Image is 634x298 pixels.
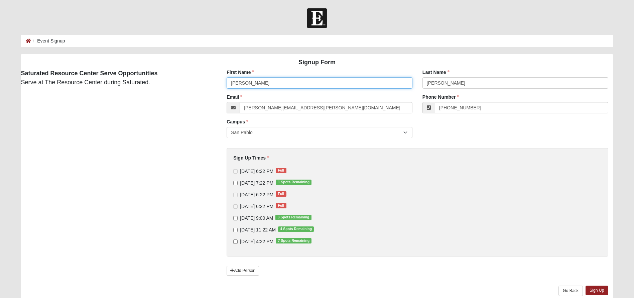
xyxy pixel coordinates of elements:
a: Go Back [558,286,583,296]
span: 4 Spots Remaining [278,226,314,232]
label: Campus [227,118,248,125]
span: [DATE] 6:22 PM [240,169,273,174]
input: [DATE] 11:22 AM4 Spots Remaining [233,228,238,232]
span: Full [276,168,286,173]
a: Add Person [227,266,259,276]
span: [DATE] 6:22 PM [240,192,273,197]
span: Full [276,203,286,208]
label: Sign Up Times [233,155,269,161]
img: Church of Eleven22 Logo [307,8,327,28]
div: Serve at The Resource Center during Saturated. [16,69,217,87]
label: Phone Number [422,94,459,100]
a: Sign Up [586,286,608,295]
label: Last Name [422,69,450,76]
input: [DATE] 6:22 PMFull [233,204,238,209]
span: 3 Spots Remaining [275,215,311,220]
input: [DATE] 6:22 PMFull [233,193,238,197]
input: [DATE] 7:22 PM1 Spots Remaining [233,181,238,185]
span: [DATE] 4:22 PM [240,239,273,244]
span: 1 Spots Remaining [276,180,311,185]
input: [DATE] 4:22 PM7 Spots Remaining [233,239,238,244]
span: [DATE] 11:22 AM [240,227,276,232]
span: [DATE] 9:00 AM [240,215,273,221]
li: Event Signup [31,37,65,44]
span: 7 Spots Remaining [276,238,311,243]
label: First Name [227,69,254,76]
input: [DATE] 9:00 AM3 Spots Remaining [233,216,238,220]
span: Full [276,191,286,197]
strong: Saturated Resource Center Serve Opportunities [21,70,157,77]
span: [DATE] 6:22 PM [240,204,273,209]
input: [DATE] 6:22 PMFull [233,169,238,174]
label: Email [227,94,242,100]
span: [DATE] 7:22 PM [240,180,273,186]
h4: Signup Form [21,59,613,66]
